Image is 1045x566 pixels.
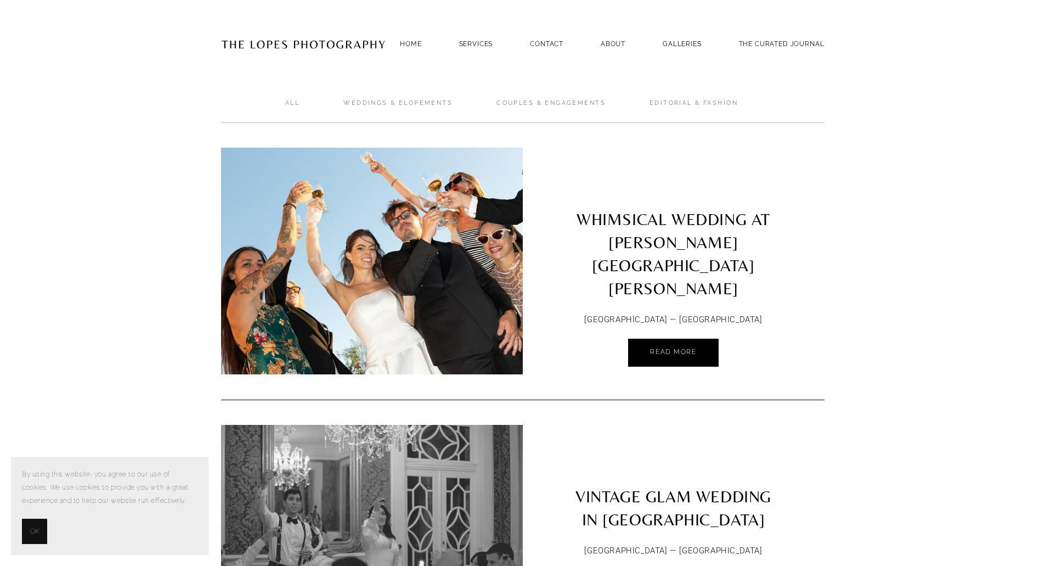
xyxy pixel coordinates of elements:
[650,348,696,356] span: Read More
[459,40,493,48] a: SERVICES
[22,519,47,544] button: OK
[343,99,453,123] a: Weddings & Elopements
[30,525,39,538] span: OK
[221,17,386,71] img: Portugal Wedding Photographer | The Lopes Photography
[628,339,718,367] a: Read More
[11,457,208,555] section: Cookie banner
[739,36,824,51] a: THE CURATED JOURNAL
[601,36,625,51] a: ABOUT
[285,99,300,123] a: ALL
[649,99,738,123] a: Editorial & Fashion
[400,36,421,51] a: Home
[523,425,824,537] a: VINTAGE GLAM WEDDING IN [GEOGRAPHIC_DATA]
[560,543,788,559] p: [GEOGRAPHIC_DATA] — [GEOGRAPHIC_DATA]
[523,148,824,306] a: WHIMSICAL WEDDING AT [PERSON_NAME][GEOGRAPHIC_DATA][PERSON_NAME]
[530,36,563,51] a: Contact
[201,148,543,374] img: WHIMSICAL WEDDING AT PALÁCIO DE TANCOS LISBON
[663,36,702,51] a: GALLERIES
[22,468,197,508] p: By using this website, you agree to our use of cookies. We use cookies to provide you with a grea...
[560,312,788,328] p: [GEOGRAPHIC_DATA] — [GEOGRAPHIC_DATA]
[496,99,606,123] a: Couples & ENGAGEMENTS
